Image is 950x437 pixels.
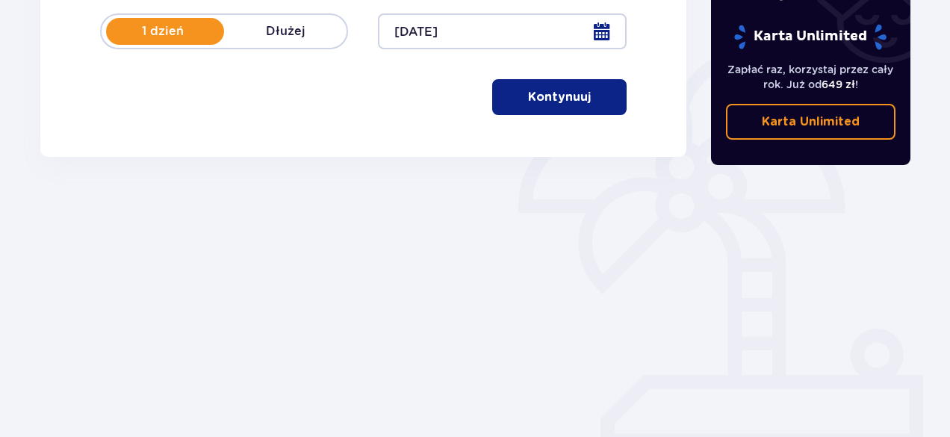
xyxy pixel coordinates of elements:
p: Karta Unlimited [733,24,888,50]
p: Karta Unlimited [762,114,860,130]
p: 1 dzień [102,23,224,40]
button: Kontynuuj [492,79,627,115]
p: Zapłać raz, korzystaj przez cały rok. Już od ! [726,62,896,92]
p: Dłużej [224,23,347,40]
span: 649 zł [822,78,855,90]
p: Kontynuuj [528,89,591,105]
a: Karta Unlimited [726,104,896,140]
